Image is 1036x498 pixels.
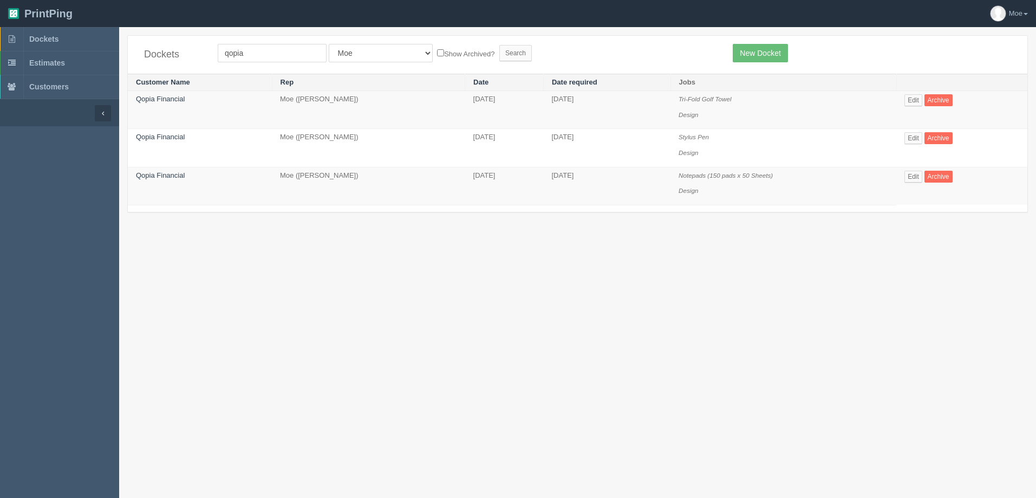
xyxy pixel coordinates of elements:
a: Edit [904,132,922,144]
td: Moe ([PERSON_NAME]) [272,91,465,129]
i: Notepads (150 pads x 50 Sheets) [679,172,773,179]
input: Show Archived? [437,49,444,56]
td: Moe ([PERSON_NAME]) [272,129,465,167]
img: logo-3e63b451c926e2ac314895c53de4908e5d424f24456219fb08d385ab2e579770.png [8,8,19,19]
span: Estimates [29,59,65,67]
span: Dockets [29,35,58,43]
i: Tri-Fold Golf Towel [679,95,731,102]
th: Jobs [670,74,896,91]
a: Edit [904,171,922,183]
a: Archive [924,171,953,183]
a: Customer Name [136,78,190,86]
td: [DATE] [465,129,544,167]
a: Rep [281,78,294,86]
i: Design [679,149,698,156]
td: [DATE] [543,129,670,167]
input: Search [499,45,532,61]
a: Date required [552,78,597,86]
td: Moe ([PERSON_NAME]) [272,167,465,205]
a: Date [473,78,488,86]
h4: Dockets [144,49,201,60]
a: New Docket [733,44,787,62]
i: Design [679,111,698,118]
label: Show Archived? [437,47,494,60]
a: Qopia Financial [136,95,185,103]
a: Edit [904,94,922,106]
i: Stylus Pen [679,133,709,140]
td: [DATE] [465,167,544,205]
td: [DATE] [543,167,670,205]
img: avatar_default-7531ab5dedf162e01f1e0bb0964e6a185e93c5c22dfe317fb01d7f8cd2b1632c.jpg [991,6,1006,21]
td: [DATE] [543,91,670,129]
input: Customer Name [218,44,327,62]
a: Archive [924,132,953,144]
a: Archive [924,94,953,106]
i: Design [679,187,698,194]
span: Customers [29,82,69,91]
a: Qopia Financial [136,171,185,179]
a: Qopia Financial [136,133,185,141]
td: [DATE] [465,91,544,129]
